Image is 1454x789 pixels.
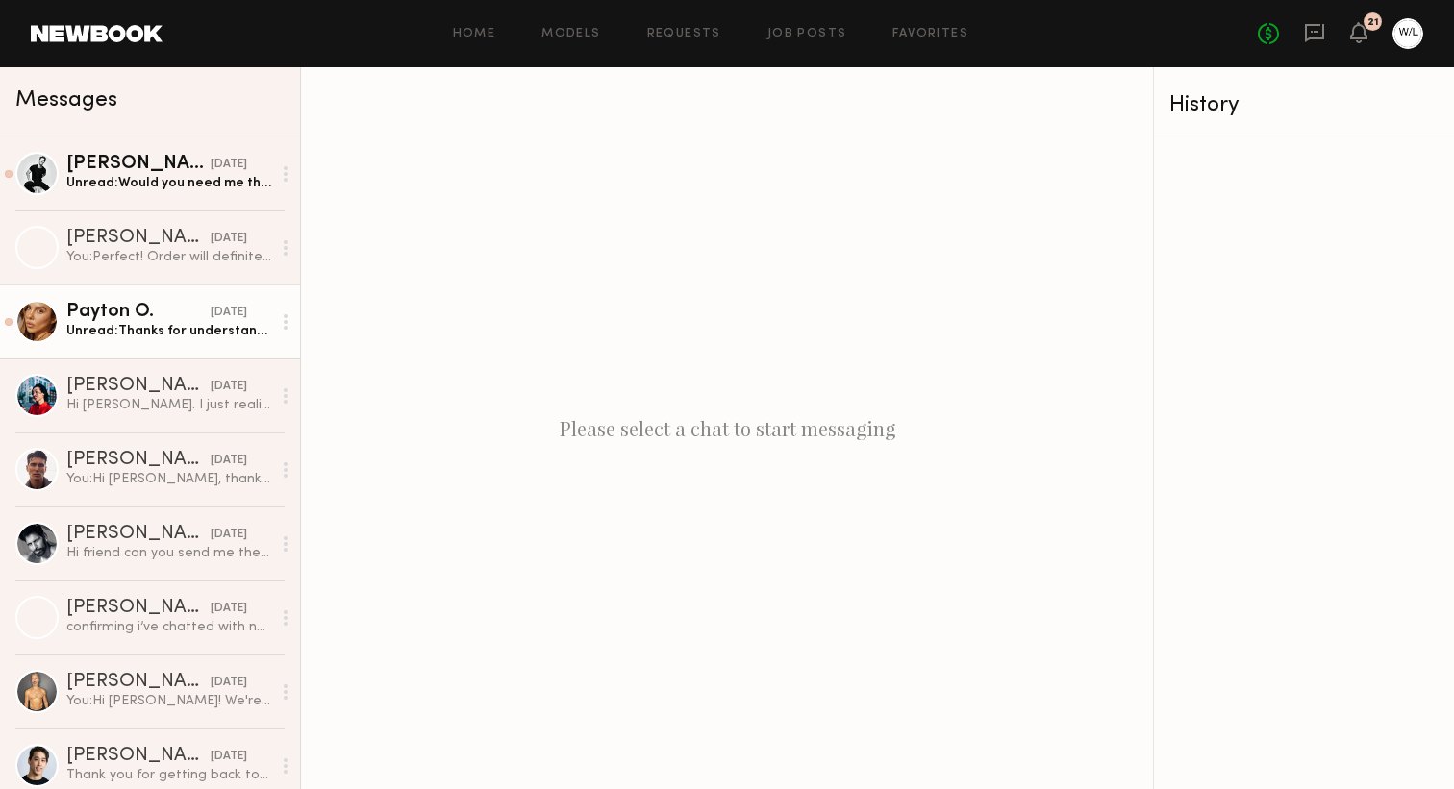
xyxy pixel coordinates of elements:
div: Unread: Would you need me the full day or can you do a half day with me for that rate? [66,174,271,192]
div: 21 [1367,17,1379,28]
a: Requests [647,28,721,40]
div: confirming i’ve chatted with newbook and they said everything was clear on their end! [66,618,271,636]
div: [PERSON_NAME] [66,155,211,174]
div: [PERSON_NAME] [66,599,211,618]
div: [DATE] [211,304,247,322]
div: [DATE] [211,748,247,766]
div: You: Perfect! Order will definitely be healthy [66,248,271,266]
div: History [1169,94,1439,116]
div: Please select a chat to start messaging [301,67,1153,789]
div: [PERSON_NAME] [66,525,211,544]
div: [PERSON_NAME] [66,747,211,766]
div: [DATE] [211,674,247,692]
div: Hi friend can you send me the video or stills, I saw a sponsored commercial come out! I’d love to... [66,544,271,562]
a: Favorites [892,28,968,40]
div: You: Hi [PERSON_NAME]! We're emailing with Newbook to get your fee released. Can you confirm the ... [66,692,271,710]
div: [DATE] [211,230,247,248]
div: [DATE] [211,600,247,618]
a: Job Posts [767,28,847,40]
div: You: Hi [PERSON_NAME], thanks for letting me know. Good luck with the job! [66,470,271,488]
span: Messages [15,89,117,111]
div: [PERSON_NAME] [66,229,211,248]
a: Models [541,28,600,40]
div: [DATE] [211,452,247,470]
div: [PERSON_NAME] [66,451,211,470]
div: Unread: Thanks for understanding, appreciate it [PERSON_NAME]! Talk [DATE] ☺️ [66,322,271,340]
div: [DATE] [211,526,247,544]
div: [PERSON_NAME] [66,377,211,396]
div: [PERSON_NAME] [66,673,211,692]
div: Payton O. [66,303,211,322]
a: Home [453,28,496,40]
div: Hi [PERSON_NAME]. I just realized I messed up the date on my end — I actually have another job th... [66,396,271,414]
div: [DATE] [211,156,247,174]
div: [DATE] [211,378,247,396]
div: Thank you for getting back to me, I can keep the soft hold but would need to know 24hrs before ha... [66,766,271,784]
